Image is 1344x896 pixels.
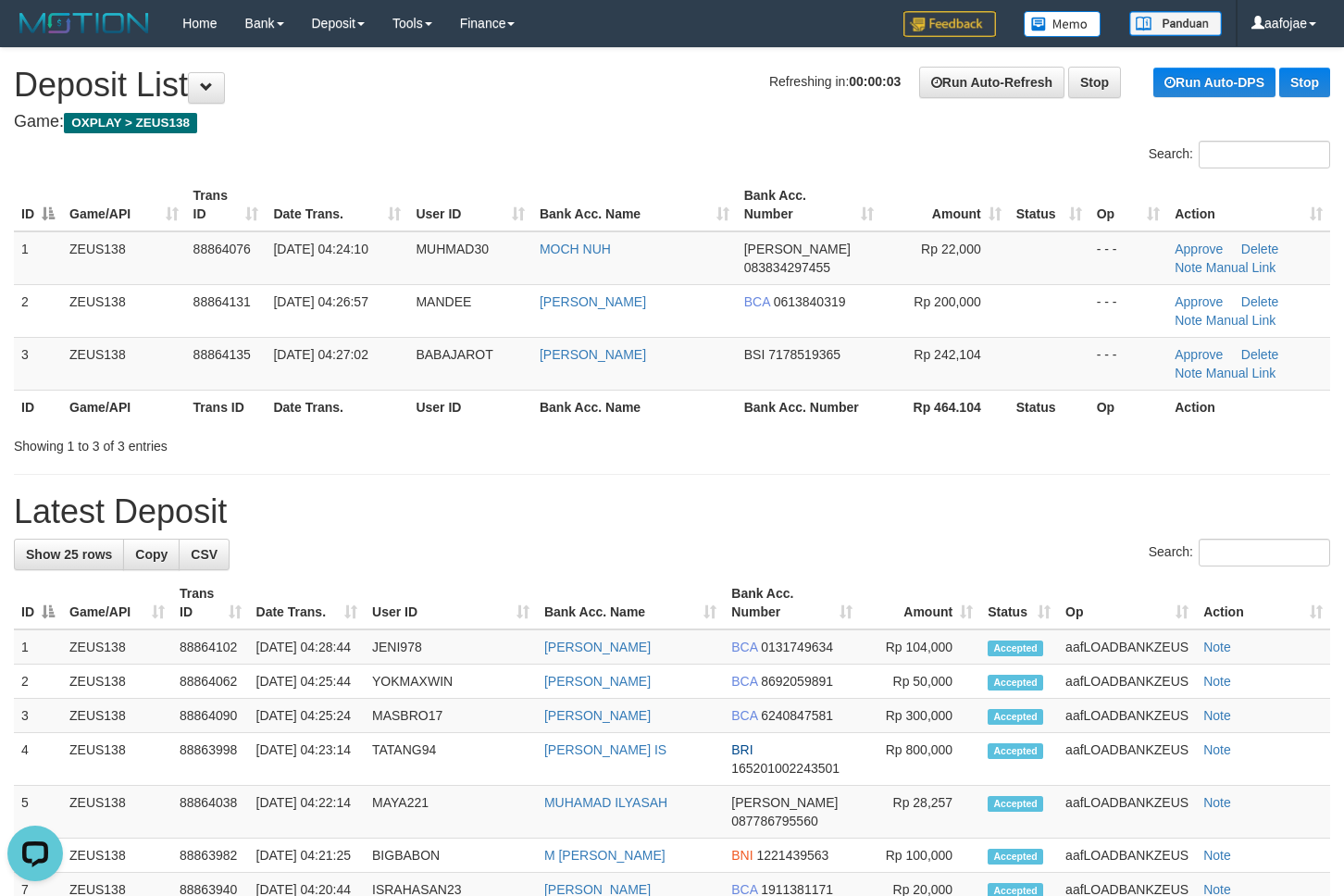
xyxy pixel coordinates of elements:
[14,113,1330,131] h4: Game:
[14,284,62,337] td: 2
[249,699,365,733] td: [DATE] 04:25:24
[731,848,753,863] span: BNI
[365,733,537,786] td: TATANG94
[1068,67,1121,98] a: Stop
[1203,674,1231,689] a: Note
[14,429,546,455] div: Showing 1 to 3 of 3 entries
[26,547,112,562] span: Show 25 rows
[1175,366,1202,380] a: Note
[1203,742,1231,757] a: Note
[416,294,471,309] span: MANDEE
[62,786,172,839] td: ZEUS138
[1009,390,1089,424] th: Status
[62,699,172,733] td: ZEUS138
[1089,179,1168,231] th: Op: activate to sort column ascending
[1129,11,1222,36] img: panduan.png
[761,708,833,723] span: Copy 6240847581 to clipboard
[881,179,1008,231] th: Amount: activate to sort column ascending
[172,699,249,733] td: 88864090
[14,337,62,390] td: 3
[988,743,1043,759] span: Accepted
[757,848,829,863] span: Copy 1221439563 to clipboard
[123,539,180,570] a: Copy
[1089,390,1168,424] th: Op
[1149,141,1330,168] label: Search:
[761,674,833,689] span: Copy 8692059891 to clipboard
[914,347,980,362] span: Rp 242,104
[1279,68,1330,97] a: Stop
[193,294,251,309] span: 88864131
[1167,179,1330,231] th: Action: activate to sort column ascending
[1206,260,1276,275] a: Manual Link
[172,629,249,665] td: 88864102
[14,231,62,285] td: 1
[860,839,980,873] td: Rp 100,000
[544,708,651,723] a: [PERSON_NAME]
[186,179,267,231] th: Trans ID: activate to sort column ascending
[1058,665,1196,699] td: aafLOADBANKZEUS
[849,74,901,89] strong: 00:00:03
[731,640,757,654] span: BCA
[62,179,186,231] th: Game/API: activate to sort column ascending
[14,699,62,733] td: 3
[266,179,408,231] th: Date Trans.: activate to sort column ascending
[731,742,753,757] span: BRI
[408,179,532,231] th: User ID: activate to sort column ascending
[1206,313,1276,328] a: Manual Link
[769,74,901,89] span: Refreshing in:
[1241,347,1278,362] a: Delete
[193,242,251,256] span: 88864076
[1167,390,1330,424] th: Action
[172,786,249,839] td: 88864038
[273,242,367,256] span: [DATE] 04:24:10
[14,786,62,839] td: 5
[1089,337,1168,390] td: - - -
[1199,141,1330,168] input: Search:
[266,390,408,424] th: Date Trans.
[62,284,186,337] td: ZEUS138
[860,699,980,733] td: Rp 300,000
[1089,284,1168,337] td: - - -
[737,390,882,424] th: Bank Acc. Number
[744,294,770,309] span: BCA
[62,665,172,699] td: ZEUS138
[249,786,365,839] td: [DATE] 04:22:14
[744,242,851,256] span: [PERSON_NAME]
[1058,839,1196,873] td: aafLOADBANKZEUS
[408,390,532,424] th: User ID
[1241,294,1278,309] a: Delete
[1175,313,1202,328] a: Note
[62,577,172,629] th: Game/API: activate to sort column ascending
[416,347,492,362] span: BABAJAROT
[731,795,838,810] span: [PERSON_NAME]
[186,390,267,424] th: Trans ID
[1199,539,1330,566] input: Search:
[744,260,830,275] span: Copy 083834297455 to clipboard
[273,347,367,362] span: [DATE] 04:27:02
[914,294,980,309] span: Rp 200,000
[172,665,249,699] td: 88864062
[540,242,611,256] a: MOCH NUH
[365,786,537,839] td: MAYA221
[731,674,757,689] span: BCA
[1058,629,1196,665] td: aafLOADBANKZEUS
[903,11,996,37] img: Feedback.jpg
[731,761,840,776] span: Copy 165201002243501 to clipboard
[774,294,846,309] span: Copy 0613840319 to clipboard
[1058,699,1196,733] td: aafLOADBANKZEUS
[544,742,666,757] a: [PERSON_NAME] IS
[249,839,365,873] td: [DATE] 04:21:25
[172,839,249,873] td: 88863982
[172,733,249,786] td: 88863998
[365,577,537,629] th: User ID: activate to sort column ascending
[1024,11,1101,37] img: Button%20Memo.svg
[14,390,62,424] th: ID
[14,493,1330,530] h1: Latest Deposit
[988,796,1043,812] span: Accepted
[14,577,62,629] th: ID: activate to sort column descending
[544,848,666,863] a: M [PERSON_NAME]
[860,733,980,786] td: Rp 800,000
[919,67,1064,98] a: Run Auto-Refresh
[768,347,840,362] span: Copy 7178519365 to clipboard
[1241,242,1278,256] a: Delete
